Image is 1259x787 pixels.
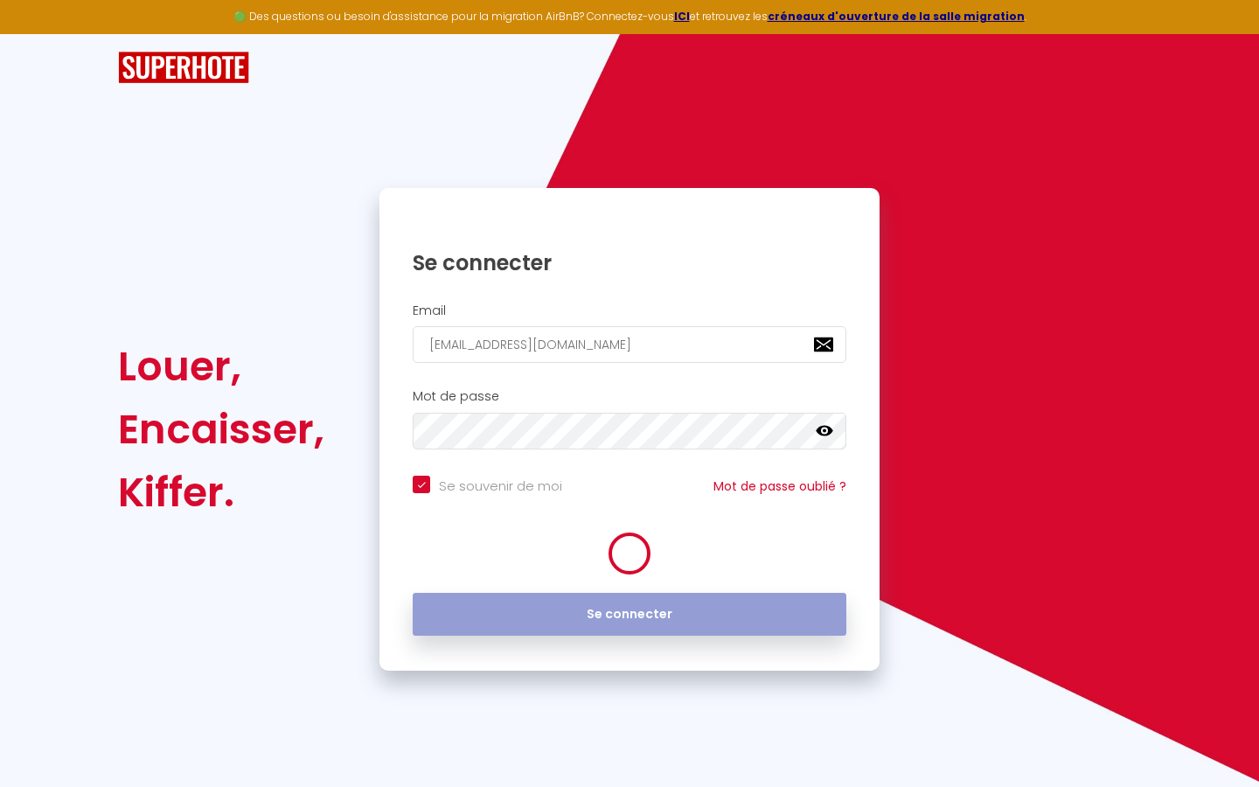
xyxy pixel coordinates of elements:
div: Kiffer. [118,461,324,524]
h1: Se connecter [413,249,846,276]
h2: Mot de passe [413,389,846,404]
a: créneaux d'ouverture de la salle migration [768,9,1025,24]
img: SuperHote logo [118,52,249,84]
button: Ouvrir le widget de chat LiveChat [14,7,66,59]
button: Se connecter [413,593,846,637]
div: Louer, [118,335,324,398]
a: Mot de passe oublié ? [713,477,846,495]
h2: Email [413,303,846,318]
input: Ton Email [413,326,846,363]
div: Encaisser, [118,398,324,461]
a: ICI [674,9,690,24]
